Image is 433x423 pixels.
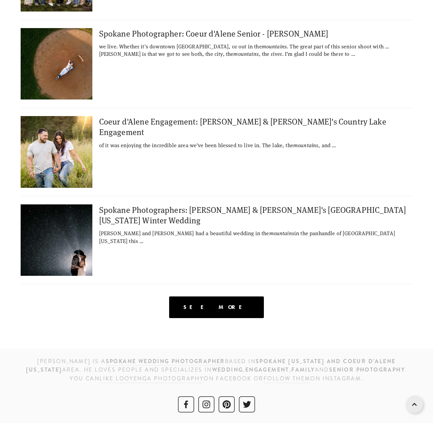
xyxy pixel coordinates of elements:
a: Pinterest [219,396,235,413]
a: Spokane wedding photographer [106,357,225,366]
span: … [385,43,389,50]
span: … [139,237,143,244]
div: Spokane Photographers: [PERSON_NAME] & [PERSON_NAME]'s [GEOGRAPHIC_DATA][US_STATE] Winter Wedding [99,204,412,225]
div: Spokane Photographer: Coeur d'Alene Senior - [PERSON_NAME] we live. Whether it’s downtown [GEOGRA... [21,20,412,108]
span: we live. Whether it’s downtown [GEOGRAPHIC_DATA], or out in the . The great part of this senior s... [99,43,384,50]
em: mountains [262,43,287,50]
div: Coeur d'Alene Engagement: [PERSON_NAME] & [PERSON_NAME]'s Country Lake Engagement [99,116,412,137]
strong: Spokane wedding photographer [106,357,225,365]
span: of it was enjoying the incredible area we’ve been blessed to live in. The lake, the , and [99,141,331,149]
strong: wedding [212,366,243,374]
span: … [351,50,355,57]
div: See more [169,296,264,318]
span: … [332,141,336,149]
span: [PERSON_NAME] is that we got to see both, the city, the , the river. I’m glad I could be there to [99,50,350,57]
em: mountains [233,50,258,57]
a: Facebook [178,396,194,413]
em: mountains [293,141,318,149]
h3: [PERSON_NAME] is a based IN area. He loves people and specializes in , , and . You can on Faceboo... [21,357,412,383]
div: Spokane Photographer: Coeur d'Alene Senior - [PERSON_NAME] [99,28,412,39]
strong: family [291,366,315,374]
a: follow them [264,375,310,383]
span: See more [183,304,250,310]
span: [PERSON_NAME] and [PERSON_NAME] had a beautiful wedding in the in the panhandle of [GEOGRAPHIC_DA... [99,229,395,244]
strong: engagement [245,366,289,374]
em: mountains [269,229,294,237]
div: Coeur d'Alene Engagement: [PERSON_NAME] & [PERSON_NAME]'s Country Lake Engagement of it was enjoy... [21,108,412,196]
div: Spokane Photographers: [PERSON_NAME] & [PERSON_NAME]'s [GEOGRAPHIC_DATA][US_STATE] Winter Wedding... [21,196,412,284]
strong: senior photography [329,366,405,374]
a: like Looyenga Photography [99,375,204,383]
a: Twitter [239,396,255,413]
a: Instagram [198,396,214,413]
